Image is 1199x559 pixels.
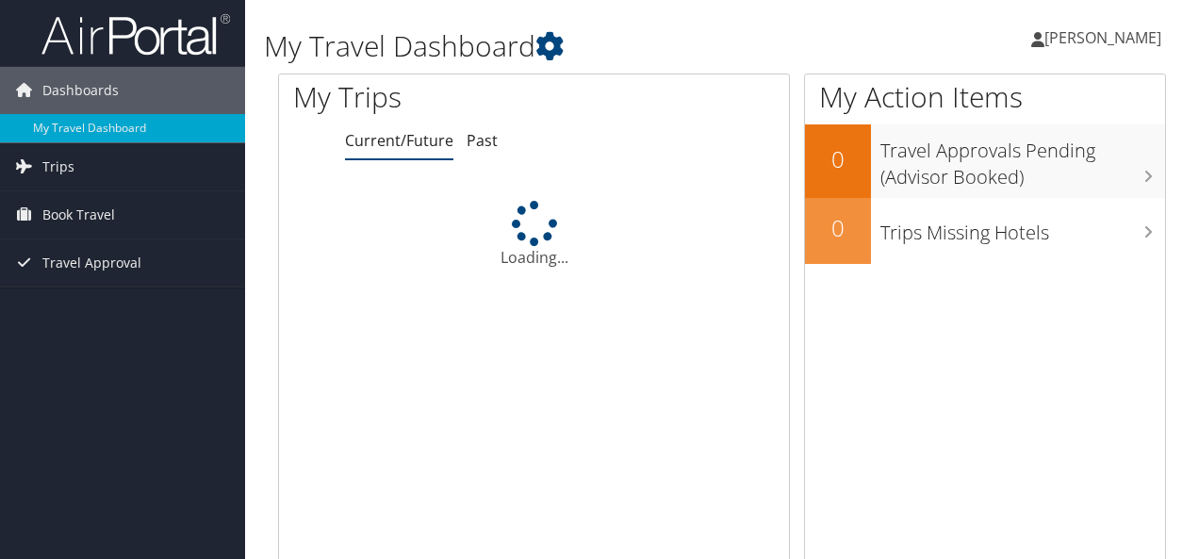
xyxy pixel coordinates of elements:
a: 0Travel Approvals Pending (Advisor Booked) [805,124,1165,197]
h2: 0 [805,212,871,244]
span: [PERSON_NAME] [1044,27,1161,48]
h2: 0 [805,143,871,175]
img: airportal-logo.png [41,12,230,57]
span: Book Travel [42,191,115,238]
span: Dashboards [42,67,119,114]
a: [PERSON_NAME] [1031,9,1180,66]
h3: Travel Approvals Pending (Advisor Booked) [880,128,1165,190]
span: Trips [42,143,74,190]
a: Past [467,130,498,151]
a: 0Trips Missing Hotels [805,198,1165,264]
h1: My Trips [293,77,563,117]
div: Loading... [279,201,789,269]
h1: My Action Items [805,77,1165,117]
h3: Trips Missing Hotels [880,210,1165,246]
a: Current/Future [345,130,453,151]
span: Travel Approval [42,239,141,287]
h1: My Travel Dashboard [264,26,875,66]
